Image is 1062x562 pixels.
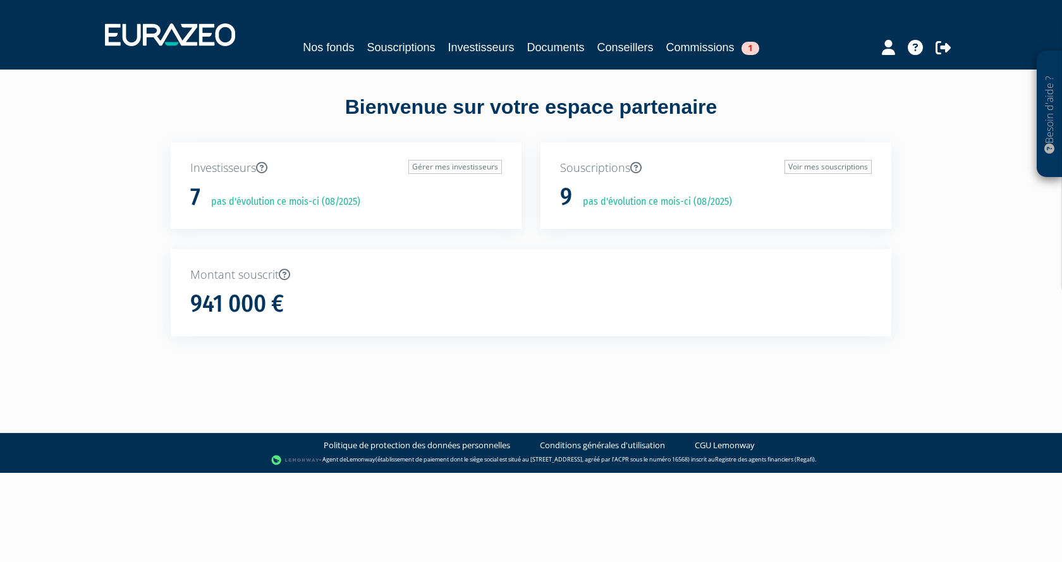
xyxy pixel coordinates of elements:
a: Nos fonds [303,39,354,56]
a: Souscriptions [367,39,435,56]
a: Gérer mes investisseurs [408,160,502,174]
p: pas d'évolution ce mois-ci (08/2025) [574,195,732,209]
img: 1732889491-logotype_eurazeo_blanc_rvb.png [105,23,235,46]
span: 1 [742,42,759,55]
p: Besoin d'aide ? [1042,58,1057,171]
a: Commissions1 [666,39,759,56]
a: Investisseurs [448,39,514,56]
p: Investisseurs [190,160,502,176]
a: Lemonway [346,455,375,463]
a: Conditions générales d'utilisation [540,439,665,451]
img: logo-lemonway.png [271,454,320,467]
p: pas d'évolution ce mois-ci (08/2025) [202,195,360,209]
a: Voir mes souscriptions [784,160,872,174]
div: Bienvenue sur votre espace partenaire [161,93,901,142]
p: Montant souscrit [190,267,872,283]
a: CGU Lemonway [695,439,755,451]
h1: 7 [190,184,200,211]
a: Documents [527,39,585,56]
a: Conseillers [597,39,654,56]
div: - Agent de (établissement de paiement dont le siège social est situé au [STREET_ADDRESS], agréé p... [13,454,1049,467]
h1: 9 [560,184,572,211]
p: Souscriptions [560,160,872,176]
h1: 941 000 € [190,291,284,317]
a: Registre des agents financiers (Regafi) [715,455,815,463]
a: Politique de protection des données personnelles [324,439,510,451]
